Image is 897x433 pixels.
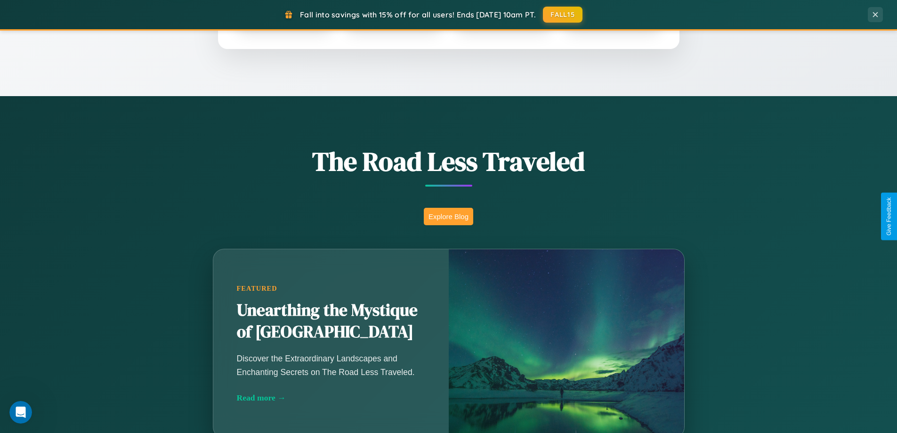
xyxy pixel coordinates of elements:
div: Read more → [237,393,425,403]
div: Featured [237,285,425,293]
span: Fall into savings with 15% off for all users! Ends [DATE] 10am PT. [300,10,536,19]
button: Explore Blog [424,208,473,225]
h2: Unearthing the Mystique of [GEOGRAPHIC_DATA] [237,300,425,343]
p: Discover the Extraordinary Landscapes and Enchanting Secrets on The Road Less Traveled. [237,352,425,378]
button: FALL15 [543,7,582,23]
iframe: Intercom live chat [9,401,32,424]
div: Give Feedback [886,197,892,236]
h1: The Road Less Traveled [166,143,731,180]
